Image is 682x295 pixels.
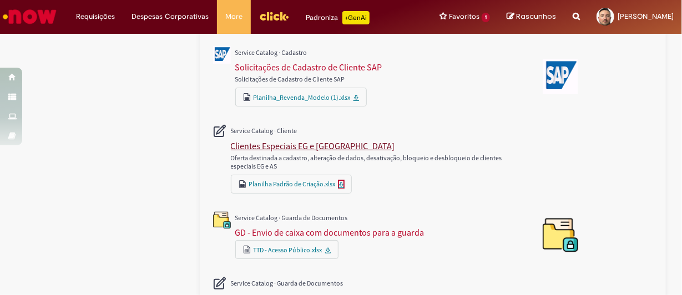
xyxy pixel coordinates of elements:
span: More [225,11,243,22]
span: Rascunhos [516,11,556,22]
span: Despesas Corporativas [132,11,209,22]
span: 1 [482,13,490,22]
span: [PERSON_NAME] [618,12,674,21]
p: +GenAi [342,11,370,24]
img: click_logo_yellow_360x200.png [259,8,289,24]
a: Rascunhos [507,12,556,22]
span: Requisições [76,11,115,22]
span: Favoritos [449,11,479,22]
div: Padroniza [306,11,370,24]
img: ServiceNow [1,6,58,28]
